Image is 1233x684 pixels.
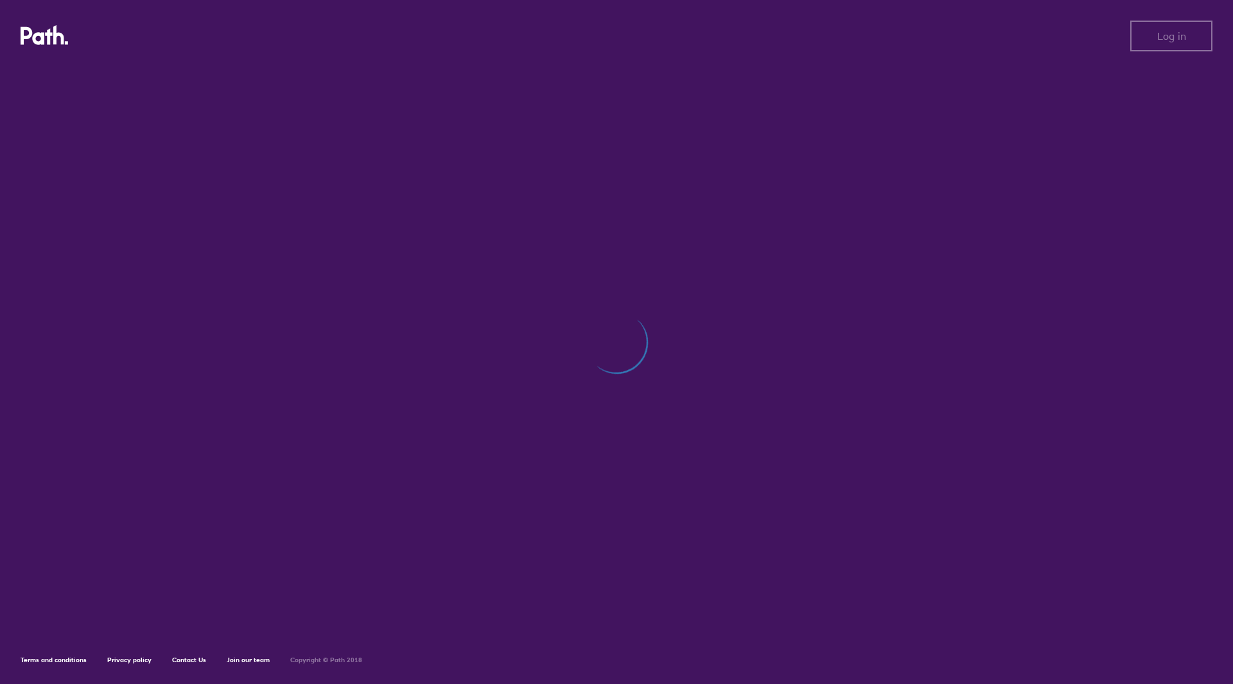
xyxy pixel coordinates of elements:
[290,656,362,664] h6: Copyright © Path 2018
[1157,30,1186,42] span: Log in
[107,656,152,664] a: Privacy policy
[21,656,87,664] a: Terms and conditions
[1130,21,1212,51] button: Log in
[227,656,270,664] a: Join our team
[172,656,206,664] a: Contact Us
